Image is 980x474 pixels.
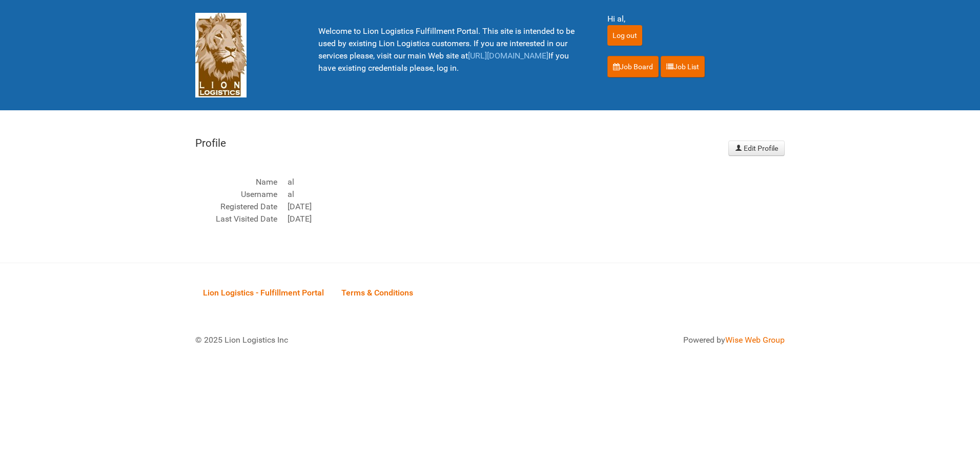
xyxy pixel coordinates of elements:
[288,213,716,225] dd: [DATE]
[607,56,659,77] a: Job Board
[195,201,277,213] dt: Registered Date
[725,335,785,345] a: Wise Web Group
[728,141,785,156] a: Edit Profile
[188,326,485,354] div: © 2025 Lion Logistics Inc
[195,135,716,151] legend: Profile
[607,25,642,46] input: Log out
[468,51,548,61] a: [URL][DOMAIN_NAME]
[195,13,247,97] img: Lion Logistics
[318,25,582,74] p: Welcome to Lion Logistics Fulfillment Portal. This site is intended to be used by existing Lion L...
[195,50,247,60] a: Lion Logistics
[607,13,785,25] div: Hi al,
[195,188,277,201] dt: Username
[341,288,413,298] span: Terms & Conditions
[203,288,324,298] span: Lion Logistics - Fulfillment Portal
[288,176,716,188] dd: al
[195,276,332,308] a: Lion Logistics - Fulfillment Portal
[195,176,277,188] dt: Name
[195,213,277,225] dt: Last Visited Date
[288,201,716,213] dd: [DATE]
[503,334,785,346] div: Powered by
[661,56,705,77] a: Job List
[334,276,421,308] a: Terms & Conditions
[288,188,716,201] dd: al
